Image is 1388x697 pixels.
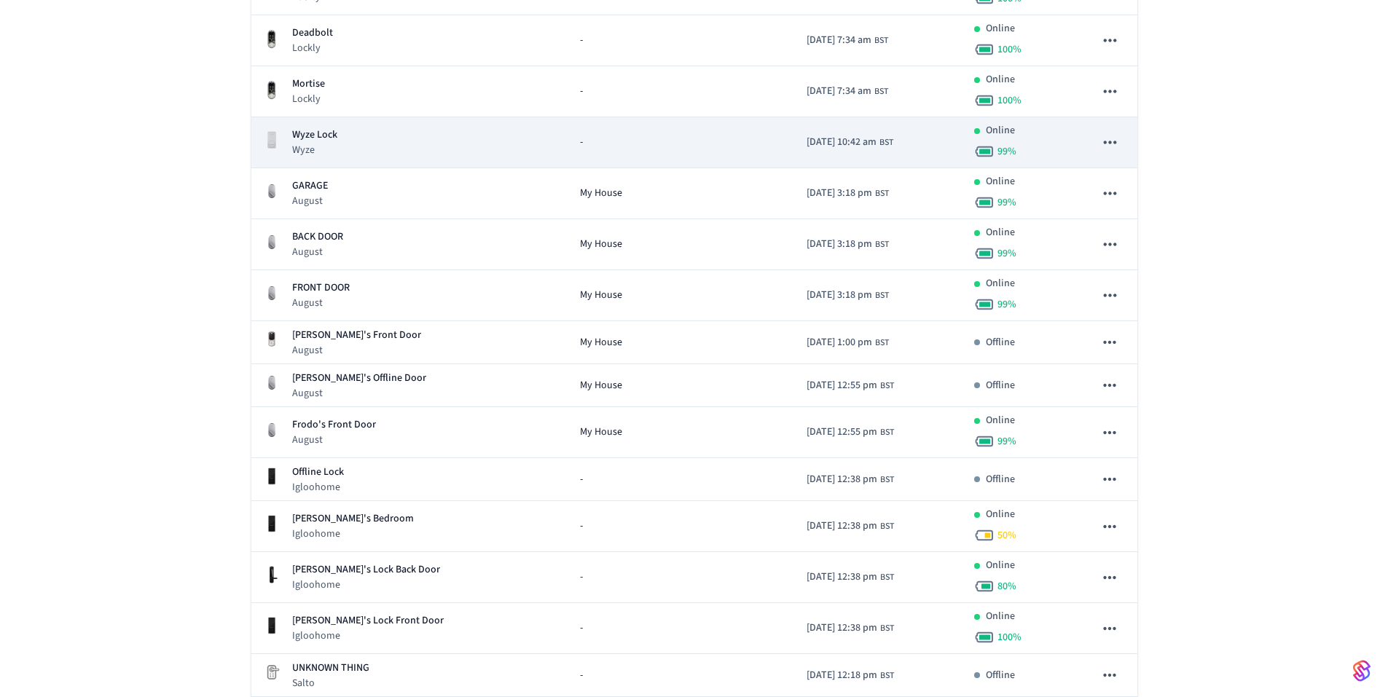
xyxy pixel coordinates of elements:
[807,668,877,683] span: [DATE] 12:18 pm
[292,527,414,541] p: Igloohome
[997,630,1022,645] span: 100 %
[986,472,1015,487] p: Offline
[580,570,583,585] span: -
[292,245,343,259] p: August
[874,34,888,47] span: BST
[263,233,281,251] img: August Wifi Smart Lock 3rd Gen, Silver, Front
[986,123,1015,138] p: Online
[807,472,894,487] div: Europe/London
[997,297,1016,312] span: 99 %
[807,378,877,393] span: [DATE] 12:55 pm
[263,331,281,348] img: Yale Assure Touchscreen Wifi Smart Lock, Satin Nickel, Front
[292,417,376,433] p: Frodo's Front Door
[292,465,344,480] p: Offline Lock
[263,617,281,634] img: igloohome_deadbolt_2s
[807,84,888,99] div: Europe/London
[880,473,894,487] span: BST
[580,668,583,683] span: -
[807,237,889,252] div: Europe/London
[986,507,1015,522] p: Online
[807,378,894,393] div: Europe/London
[880,520,894,533] span: BST
[874,85,888,98] span: BST
[986,668,1015,683] p: Offline
[292,41,333,55] p: Lockly
[292,76,325,92] p: Mortise
[1353,659,1371,682] img: SeamLogoGradient.69752ec5.svg
[292,371,426,386] p: [PERSON_NAME]'s Offline Door
[879,136,893,149] span: BST
[292,229,343,245] p: BACK DOOR
[880,669,894,682] span: BST
[807,33,888,48] div: Europe/London
[292,613,444,629] p: [PERSON_NAME]'s Lock Front Door
[986,558,1015,573] p: Online
[807,288,872,303] span: [DATE] 3:18 pm
[986,225,1015,240] p: Online
[807,237,872,252] span: [DATE] 3:18 pm
[580,237,622,252] span: My House
[580,621,583,636] span: -
[580,335,622,350] span: My House
[807,570,894,585] div: Europe/London
[875,336,889,350] span: BST
[880,571,894,584] span: BST
[263,468,281,485] img: igloohome_deadbolt_2s
[292,143,337,157] p: Wyze
[997,246,1016,261] span: 99 %
[292,328,421,343] p: [PERSON_NAME]'s Front Door
[997,144,1016,159] span: 99 %
[986,21,1015,36] p: Online
[580,84,583,99] span: -
[263,663,281,681] img: Placeholder Lock Image
[807,186,889,201] div: Europe/London
[807,288,889,303] div: Europe/London
[807,135,877,150] span: [DATE] 10:42 am
[807,186,872,201] span: [DATE] 3:18 pm
[997,434,1016,449] span: 99 %
[997,528,1016,543] span: 50 %
[807,84,871,99] span: [DATE] 7:34 am
[580,378,622,393] span: My House
[292,296,350,310] p: August
[880,426,894,439] span: BST
[986,72,1015,87] p: Online
[986,609,1015,624] p: Online
[263,421,281,438] img: August Wifi Smart Lock 3rd Gen, Silver, Front
[292,127,337,143] p: Wyze Lock
[263,182,281,200] img: August Wifi Smart Lock 3rd Gen, Silver, Front
[292,92,325,106] p: Lockly
[986,335,1015,350] p: Offline
[807,335,872,350] span: [DATE] 1:00 pm
[263,374,281,391] img: August Wifi Smart Lock 3rd Gen, Silver, Front
[292,676,369,690] p: Salto
[875,238,889,251] span: BST
[292,386,426,401] p: August
[807,335,889,350] div: Europe/London
[292,343,421,358] p: August
[807,472,877,487] span: [DATE] 12:38 pm
[292,511,414,527] p: [PERSON_NAME]'s Bedroom
[880,622,894,635] span: BST
[580,135,583,150] span: -
[580,186,622,201] span: My House
[807,621,877,636] span: [DATE] 12:38 pm
[292,433,376,447] p: August
[807,570,877,585] span: [DATE] 12:38 pm
[580,425,622,440] span: My House
[997,93,1022,108] span: 100 %
[807,621,894,636] div: Europe/London
[292,178,328,194] p: GARAGE
[986,413,1015,428] p: Online
[997,195,1016,210] span: 99 %
[875,289,889,302] span: BST
[292,480,344,495] p: Igloohome
[292,661,369,676] p: UNKNOWN THING
[986,276,1015,291] p: Online
[263,515,281,532] img: igloohome_deadbolt_2e
[807,135,893,150] div: Europe/London
[580,33,583,48] span: -
[263,80,281,101] img: Lockly Vision Lock, Front
[880,379,894,393] span: BST
[986,378,1015,393] p: Offline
